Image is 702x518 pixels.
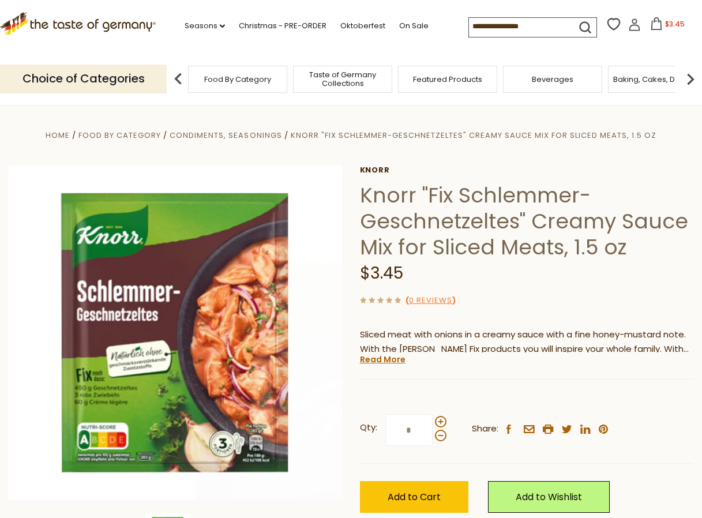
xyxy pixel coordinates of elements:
img: previous arrow [167,67,190,91]
a: Add to Wishlist [488,481,610,513]
img: next arrow [679,67,702,91]
span: Add to Cart [388,490,441,504]
strong: Qty: [360,421,377,435]
a: Food By Category [78,130,161,141]
a: 0 Reviews [409,295,452,307]
button: Add to Cart [360,481,468,513]
input: Qty: [385,414,433,446]
a: Knorr "Fix Schlemmer-Geschnetzeltes" Creamy Sauce Mix for Sliced Meats, 1.5 oz [291,130,656,141]
a: Read More [360,354,406,365]
span: $3.45 [360,262,403,284]
a: Christmas - PRE-ORDER [239,20,326,32]
a: Seasons [185,20,225,32]
a: Beverages [532,75,573,84]
span: ( ) [406,295,456,306]
span: $3.45 [665,19,685,29]
a: Oktoberfest [340,20,385,32]
a: Condiments, Seasonings [170,130,281,141]
a: Home [46,130,70,141]
span: Sliced ​​meat with onions in a creamy sauce with a fine honey-mustard note. With the [PERSON_NAME... [360,328,689,384]
span: Share: [472,422,498,436]
a: On Sale [399,20,429,32]
button: $3.45 [643,17,692,35]
a: Food By Category [204,75,271,84]
img: Knorr Schlemmer-Geschnetzeltes [9,166,343,500]
a: Knorr [360,166,693,175]
a: Featured Products [413,75,482,84]
a: Taste of Germany Collections [296,70,389,88]
h1: Knorr "Fix Schlemmer-Geschnetzeltes" Creamy Sauce Mix for Sliced Meats, 1.5 oz [360,182,693,260]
